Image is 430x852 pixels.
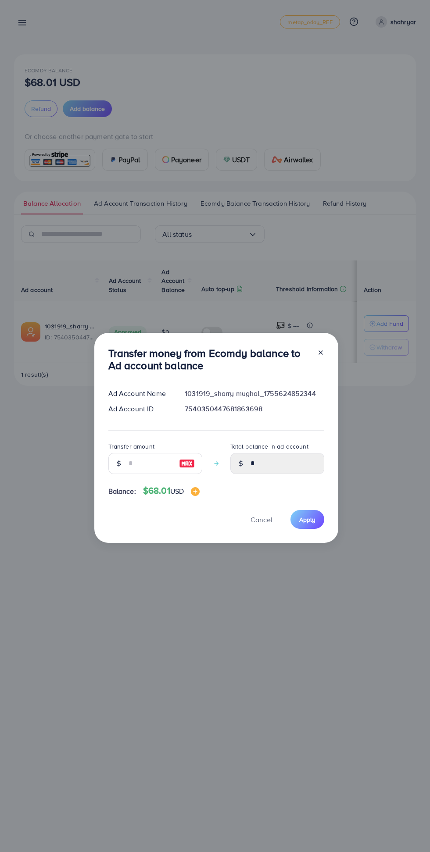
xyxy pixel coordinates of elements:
h4: $68.01 [143,485,200,496]
div: 7540350447681863698 [178,404,331,414]
label: Transfer amount [108,442,154,451]
div: Ad Account Name [101,389,178,399]
iframe: Chat [393,813,423,845]
label: Total balance in ad account [230,442,308,451]
span: Cancel [251,515,272,524]
h3: Transfer money from Ecomdy balance to Ad account balance [108,347,310,372]
span: USD [170,486,184,496]
span: Apply [299,515,315,524]
button: Cancel [240,510,283,529]
div: Ad Account ID [101,404,178,414]
div: 1031919_sharry mughal_1755624852344 [178,389,331,399]
img: image [179,458,195,469]
img: image [191,487,200,496]
span: Balance: [108,486,136,496]
button: Apply [290,510,324,529]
